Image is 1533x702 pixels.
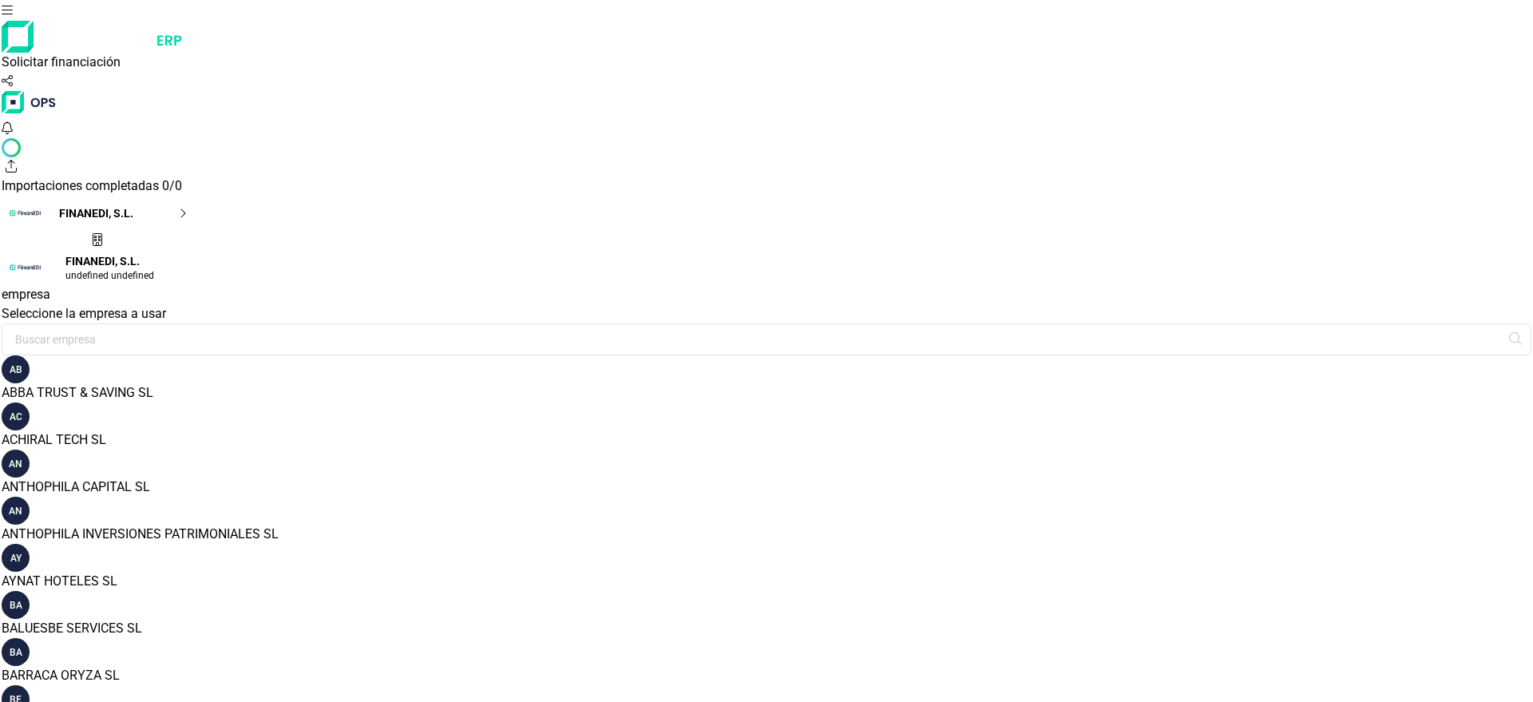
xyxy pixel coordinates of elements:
[2,666,1531,685] div: BARRACA ORYZA SL
[2,619,1531,638] div: BALUESBE SERVICES SL
[2,572,1531,591] div: AYNAT HOTELES SL
[2,53,121,72] button: Solicitar financiación
[2,91,65,113] img: Logo de OPS
[2,497,30,525] div: AN
[8,196,43,231] img: FI
[59,205,187,221] p: FINANEDI, S.L.
[2,285,1531,304] div: empresa
[2,383,1531,403] div: ABBA TRUST & SAVING SL
[2,478,1531,497] div: ANTHOPHILA CAPITAL SL
[65,253,193,269] p: FINANEDI, S.L.
[2,430,1531,450] div: ACHIRAL TECH SL
[2,355,30,383] div: AB
[2,450,30,478] div: AN
[65,269,193,282] p: undefined undefined
[2,525,1531,544] div: ANTHOPHILA INVERSIONES PATRIMONIALES SL
[2,323,1531,355] input: Buscar empresa
[2,21,182,53] img: Logo Finanedi
[2,178,182,193] span: Importaciones completadas 0 / 0
[2,403,30,430] div: AC
[2,196,193,250] button: FIFINANEDI, S.L.
[2,591,30,619] div: BA
[2,638,30,666] div: BA
[2,544,30,572] div: AY
[2,304,1531,323] div: Seleccione la empresa a usar
[8,250,43,285] img: FI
